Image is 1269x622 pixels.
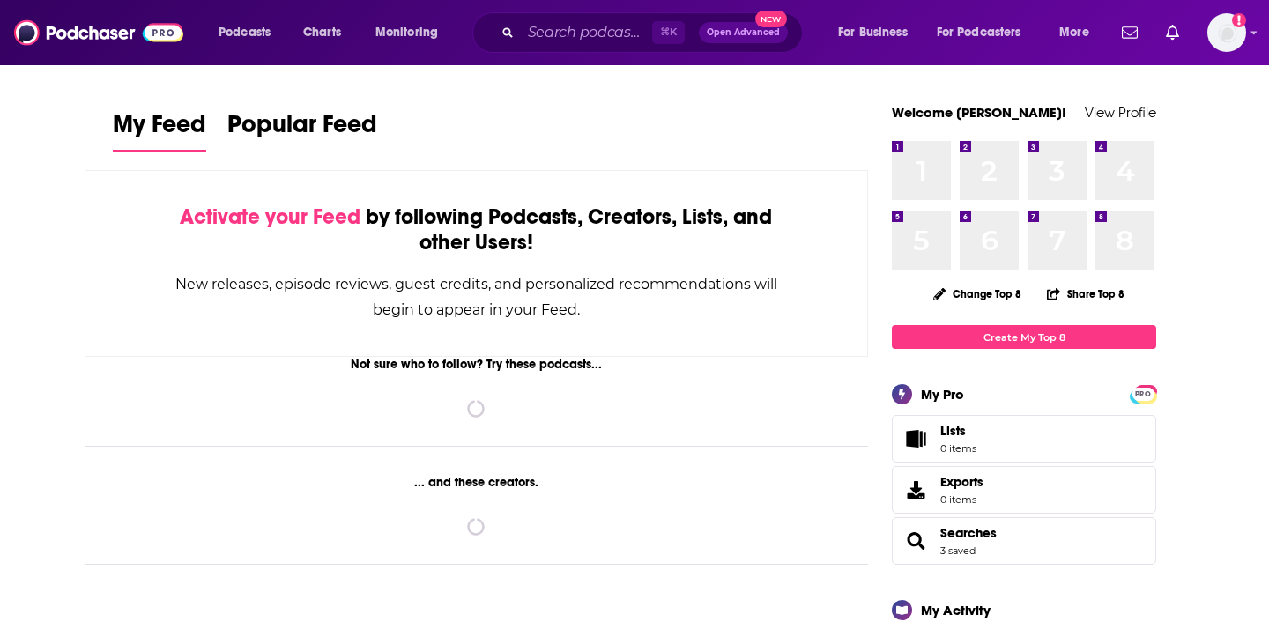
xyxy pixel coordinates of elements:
span: 0 items [940,493,983,506]
span: My Feed [113,109,206,150]
a: Create My Top 8 [892,325,1156,349]
button: open menu [826,19,930,47]
span: Podcasts [219,20,271,45]
a: Searches [940,525,997,541]
span: New [755,11,787,27]
button: Share Top 8 [1046,277,1125,311]
a: Show notifications dropdown [1159,18,1186,48]
span: Lists [898,426,933,451]
input: Search podcasts, credits, & more... [521,19,652,47]
a: Show notifications dropdown [1115,18,1145,48]
span: Monitoring [375,20,438,45]
span: More [1059,20,1089,45]
button: open menu [206,19,293,47]
span: Open Advanced [707,28,780,37]
span: Exports [898,478,933,502]
span: Lists [940,423,976,439]
a: Searches [898,529,933,553]
a: Charts [292,19,352,47]
div: by following Podcasts, Creators, Lists, and other Users! [174,204,779,255]
div: ... and these creators. [85,475,868,490]
img: User Profile [1207,13,1246,52]
span: Lists [940,423,966,439]
span: Exports [940,474,983,490]
a: Lists [892,415,1156,463]
button: Show profile menu [1207,13,1246,52]
a: 3 saved [940,544,976,557]
span: Logged in as vickers [1207,13,1246,52]
span: Activate your Feed [180,204,360,230]
span: Popular Feed [227,109,377,150]
button: Open AdvancedNew [699,22,788,43]
a: Welcome [PERSON_NAME]! [892,104,1066,121]
span: PRO [1132,388,1154,401]
div: Search podcasts, credits, & more... [489,12,820,53]
div: My Pro [921,386,964,403]
a: View Profile [1085,104,1156,121]
svg: Add a profile image [1232,13,1246,27]
span: For Business [838,20,908,45]
span: 0 items [940,442,976,455]
a: My Feed [113,109,206,152]
button: open menu [363,19,461,47]
a: Exports [892,466,1156,514]
div: My Activity [921,602,991,618]
button: open menu [1047,19,1111,47]
span: For Podcasters [937,20,1021,45]
span: ⌘ K [652,21,685,44]
img: Podchaser - Follow, Share and Rate Podcasts [14,16,183,49]
span: Charts [303,20,341,45]
div: New releases, episode reviews, guest credits, and personalized recommendations will begin to appe... [174,271,779,322]
button: open menu [925,19,1047,47]
a: PRO [1132,387,1154,400]
a: Popular Feed [227,109,377,152]
div: Not sure who to follow? Try these podcasts... [85,357,868,372]
button: Change Top 8 [923,283,1032,305]
span: Searches [892,517,1156,565]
